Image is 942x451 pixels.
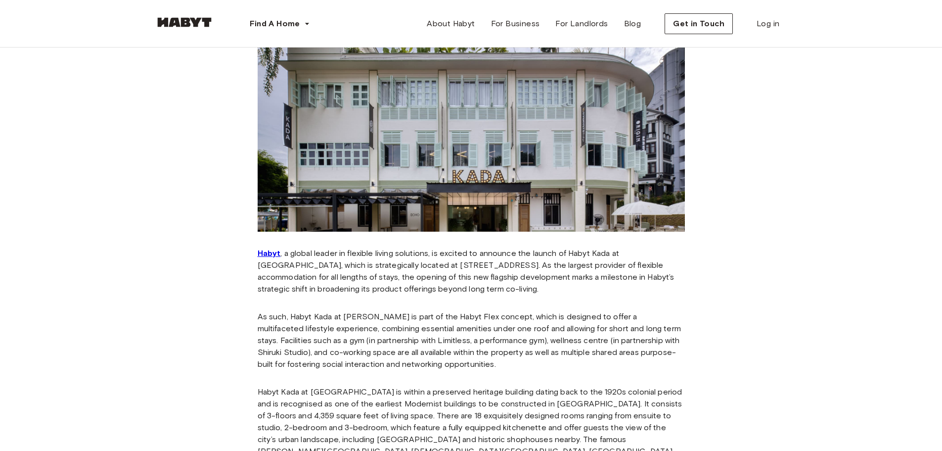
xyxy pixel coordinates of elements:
[616,14,649,34] a: Blog
[419,14,483,34] a: About Habyt
[483,14,548,34] a: For Business
[250,18,300,30] span: Find A Home
[757,18,779,30] span: Log in
[258,18,685,232] img: Habyt Unveils Kada at Maxwell, A New Flex Property in Singapore
[258,248,685,295] p: , a global leader in flexible living solutions, is excited to announce the launch of Habyt Kada a...
[555,18,608,30] span: For Landlords
[258,311,685,370] p: As such, Habyt Kada at [PERSON_NAME] is part of the Habyt Flex concept, which is designed to offe...
[258,249,281,258] a: Habyt
[673,18,724,30] span: Get in Touch
[427,18,475,30] span: About Habyt
[749,14,787,34] a: Log in
[491,18,540,30] span: For Business
[547,14,616,34] a: For Landlords
[155,17,214,27] img: Habyt
[665,13,733,34] button: Get in Touch
[624,18,641,30] span: Blog
[242,14,318,34] button: Find A Home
